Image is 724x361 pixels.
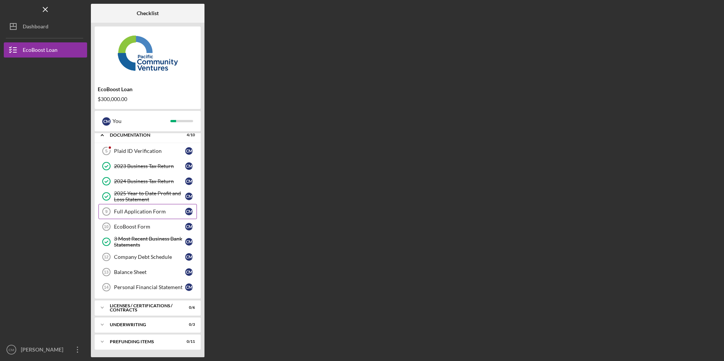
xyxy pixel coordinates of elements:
[98,204,197,219] a: 9Full Application FormCM
[98,189,197,204] a: 2025 Year to Date Profit and Loss StatementCM
[185,253,193,261] div: C M
[185,162,193,170] div: C M
[104,270,108,274] tspan: 13
[104,285,109,289] tspan: 14
[104,255,108,259] tspan: 12
[105,149,108,153] tspan: 5
[98,249,197,265] a: 12Company Debt ScheduleCM
[23,42,58,59] div: EcoBoost Loan
[95,30,201,76] img: Product logo
[98,234,197,249] a: 3 Most Recent Business Bank StatementsCM
[114,254,185,260] div: Company Debt Schedule
[185,177,193,185] div: C M
[185,223,193,230] div: C M
[104,224,108,229] tspan: 10
[98,265,197,280] a: 13Balance SheetCM
[4,342,87,357] button: CM[PERSON_NAME]
[181,133,195,137] div: 4 / 10
[114,224,185,230] div: EcoBoost Form
[114,269,185,275] div: Balance Sheet
[4,42,87,58] button: EcoBoost Loan
[110,303,176,312] div: Licenses / Certifications / Contracts
[114,209,185,215] div: Full Application Form
[110,339,176,344] div: Prefunding Items
[185,268,193,276] div: C M
[114,163,185,169] div: 2023 Business Tax Return
[185,238,193,246] div: C M
[102,117,111,126] div: C M
[181,339,195,344] div: 0 / 11
[23,19,48,36] div: Dashboard
[114,178,185,184] div: 2024 Business Tax Return
[114,236,185,248] div: 3 Most Recent Business Bank Statements
[105,209,108,214] tspan: 9
[112,115,170,128] div: You
[98,86,198,92] div: EcoBoost Loan
[98,159,197,174] a: 2023 Business Tax ReturnCM
[9,348,14,352] text: CM
[137,10,159,16] b: Checklist
[185,283,193,291] div: C M
[98,280,197,295] a: 14Personal Financial StatementCM
[98,96,198,102] div: $300,000.00
[19,342,68,359] div: [PERSON_NAME]
[4,19,87,34] button: Dashboard
[185,147,193,155] div: C M
[98,219,197,234] a: 10EcoBoost FormCM
[110,322,176,327] div: Underwriting
[114,284,185,290] div: Personal Financial Statement
[185,208,193,215] div: C M
[185,193,193,200] div: C M
[98,143,197,159] a: 5Plaid ID VerificationCM
[181,305,195,310] div: 0 / 6
[114,190,185,202] div: 2025 Year to Date Profit and Loss Statement
[98,174,197,189] a: 2024 Business Tax ReturnCM
[110,133,176,137] div: Documentation
[114,148,185,154] div: Plaid ID Verification
[181,322,195,327] div: 0 / 3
